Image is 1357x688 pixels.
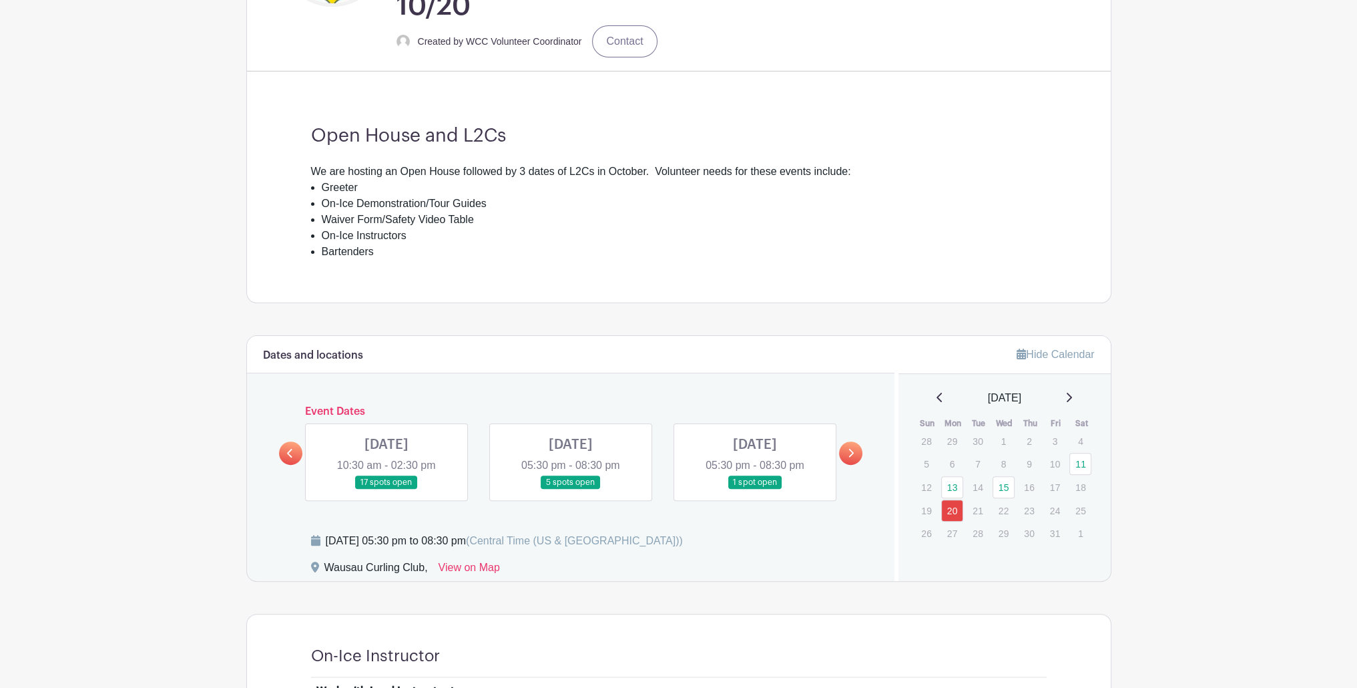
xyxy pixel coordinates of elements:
p: 14 [967,477,989,498]
p: 12 [915,477,937,498]
li: Greeter [322,180,1047,196]
p: 7 [967,454,989,474]
h4: On-Ice Instructor [311,647,440,666]
a: View on Map [439,560,500,581]
p: 23 [1018,500,1040,521]
p: 28 [915,431,937,452]
small: Created by WCC Volunteer Coordinator [418,36,582,47]
li: Waiver Form/Safety Video Table [322,212,1047,228]
li: On-Ice Demonstration/Tour Guides [322,196,1047,212]
h3: Open House and L2Cs [311,125,1047,148]
li: Bartenders [322,244,1047,260]
p: 27 [941,523,963,544]
p: 29 [993,523,1015,544]
p: 18 [1069,477,1091,498]
th: Wed [992,417,1018,430]
p: 5 [915,454,937,474]
th: Thu [1017,417,1043,430]
div: [DATE] 05:30 pm to 08:30 pm [326,533,683,549]
a: Hide Calendar [1017,349,1094,360]
th: Fri [1043,417,1069,430]
p: 26 [915,523,937,544]
span: [DATE] [988,390,1021,406]
p: 4 [1069,431,1091,452]
p: 30 [967,431,989,452]
th: Tue [966,417,992,430]
p: 1 [1069,523,1091,544]
p: 17 [1044,477,1066,498]
p: 25 [1069,500,1091,521]
a: 20 [941,500,963,522]
a: 13 [941,476,963,498]
a: Contact [592,25,657,57]
p: 3 [1044,431,1066,452]
p: 1 [993,431,1015,452]
th: Sun [914,417,940,430]
p: 29 [941,431,963,452]
th: Sat [1069,417,1095,430]
div: Wausau Curling Club, [324,560,428,581]
p: 2 [1018,431,1040,452]
p: 9 [1018,454,1040,474]
p: 31 [1044,523,1066,544]
p: 10 [1044,454,1066,474]
div: We are hosting an Open House followed by 3 dates of L2Cs in October. Volunteer needs for these ev... [311,164,1047,180]
p: 6 [941,454,963,474]
p: 28 [967,523,989,544]
p: 30 [1018,523,1040,544]
p: 19 [915,500,937,521]
p: 22 [993,500,1015,521]
th: Mon [940,417,967,430]
h6: Event Dates [302,405,840,418]
span: (Central Time (US & [GEOGRAPHIC_DATA])) [466,535,683,546]
p: 21 [967,500,989,521]
a: 15 [993,476,1015,498]
h6: Dates and locations [263,349,363,362]
p: 24 [1044,500,1066,521]
p: 16 [1018,477,1040,498]
p: 8 [993,454,1015,474]
a: 11 [1069,453,1091,475]
img: default-ce2991bfa6775e67f084385cd625a349d9dcbb7a52a09fb2fda1e96e2d18dcdb.png [396,35,410,48]
li: On-Ice Instructors [322,228,1047,244]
